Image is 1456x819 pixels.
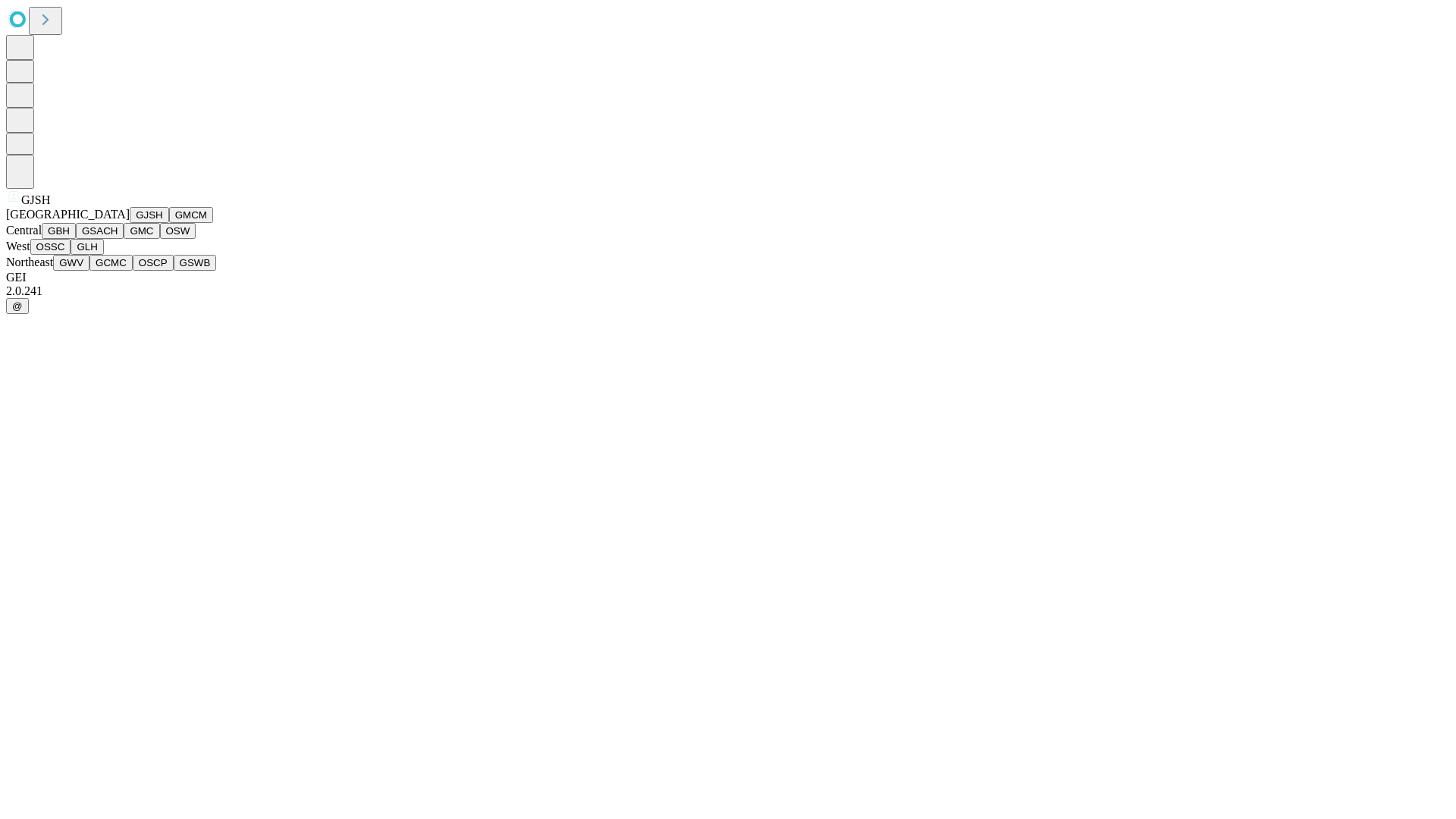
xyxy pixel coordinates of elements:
button: @ [6,298,29,314]
button: GWV [53,255,89,271]
button: GCMC [89,255,133,271]
span: @ [12,300,23,312]
button: GJSH [130,207,169,223]
button: GSACH [76,223,124,239]
button: OSW [160,223,196,239]
span: West [6,240,30,253]
span: Central [6,224,42,237]
div: GEI [6,271,1450,284]
button: GLH [71,239,103,255]
button: GSWB [174,255,217,271]
button: GMCM [169,207,213,223]
button: OSSC [30,239,71,255]
span: [GEOGRAPHIC_DATA] [6,208,130,221]
div: 2.0.241 [6,284,1450,298]
button: GBH [42,223,76,239]
button: GMC [124,223,159,239]
button: OSCP [133,255,174,271]
span: Northeast [6,256,53,268]
span: GJSH [21,193,50,206]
